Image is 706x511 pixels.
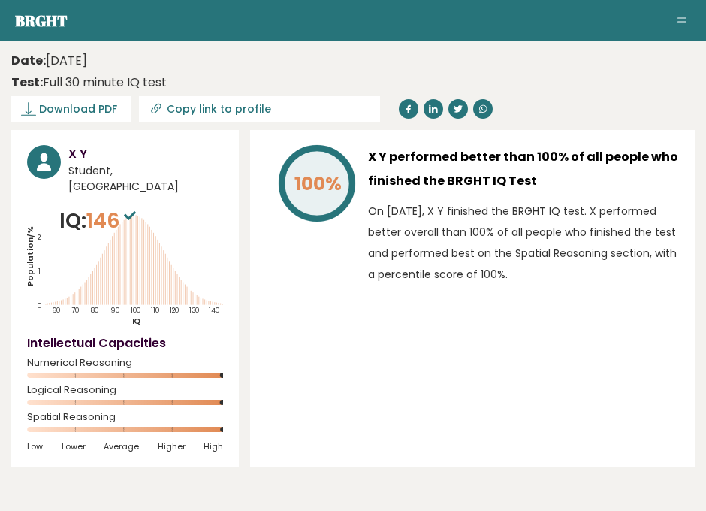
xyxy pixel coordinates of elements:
[25,226,36,286] tspan: Population/%
[11,52,46,69] b: Date:
[189,307,200,316] tspan: 130
[15,11,68,31] a: Brght
[27,414,223,420] span: Spatial Reasoning
[92,307,99,316] tspan: 80
[68,145,223,163] h3: X Y
[673,12,691,30] button: Toggle navigation
[110,307,119,316] tspan: 90
[27,387,223,393] span: Logical Reasoning
[68,163,223,195] span: Student, [GEOGRAPHIC_DATA]
[11,96,131,122] a: Download PDF
[39,101,117,117] span: Download PDF
[170,307,179,316] tspan: 120
[104,441,139,452] span: Average
[27,334,223,352] h4: Intellectual Capacities
[368,145,679,193] h3: X Y performed better than 100% of all people who finished the BRGHT IQ Test
[62,441,86,452] span: Lower
[131,307,140,316] tspan: 100
[368,201,679,285] p: On [DATE], X Y finished the BRGHT IQ test. X performed better overall than 100% of all people who...
[38,267,41,276] tspan: 1
[151,307,159,316] tspan: 110
[209,307,219,316] tspan: 140
[11,52,87,70] time: [DATE]
[294,171,342,197] tspan: 100%
[52,307,60,316] tspan: 60
[59,206,140,236] p: IQ:
[71,307,79,316] tspan: 70
[11,74,43,91] b: Test:
[158,441,186,452] span: Higher
[11,74,167,92] div: Full 30 minute IQ test
[38,301,41,310] tspan: 0
[132,316,141,327] tspan: IQ
[204,441,223,452] span: High
[27,360,223,366] span: Numerical Reasoning
[27,441,43,452] span: Low
[38,233,41,242] tspan: 2
[86,207,140,234] span: 146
